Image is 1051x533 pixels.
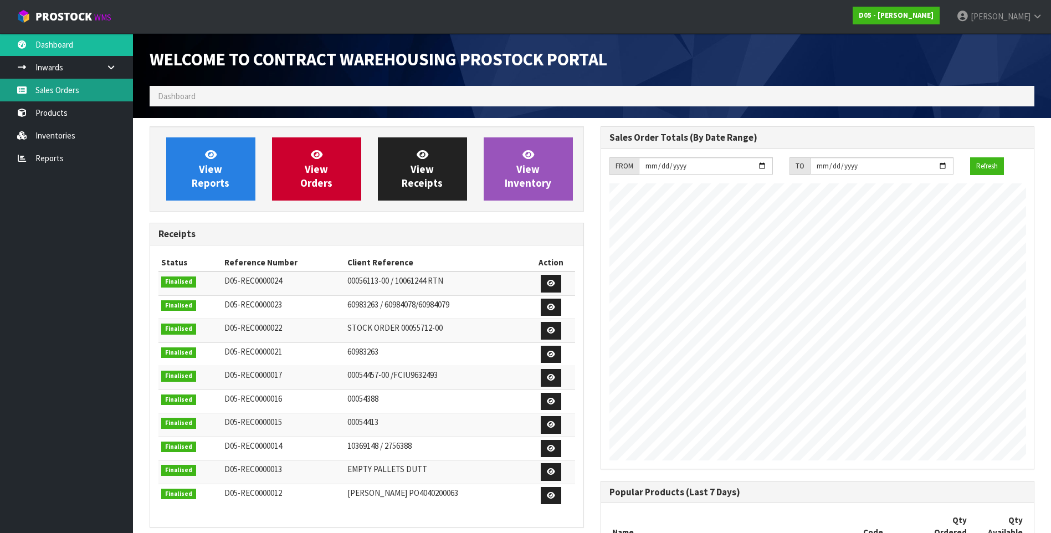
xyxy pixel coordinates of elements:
[527,254,575,271] th: Action
[378,137,467,201] a: ViewReceipts
[222,254,345,271] th: Reference Number
[150,48,607,70] span: Welcome to Contract Warehousing ProStock Portal
[402,148,443,189] span: View Receipts
[161,347,196,358] span: Finalised
[224,417,282,427] span: D05-REC0000015
[224,299,282,310] span: D05-REC0000023
[345,254,527,271] th: Client Reference
[158,254,222,271] th: Status
[347,299,449,310] span: 60983263 / 60984078/60984079
[161,324,196,335] span: Finalised
[161,465,196,476] span: Finalised
[347,322,443,333] span: STOCK ORDER 00055712-00
[161,442,196,453] span: Finalised
[166,137,255,201] a: ViewReports
[609,157,639,175] div: FROM
[347,275,443,286] span: 00056113-00 / 10061244 RTN
[224,488,282,498] span: D05-REC0000012
[971,11,1031,22] span: [PERSON_NAME]
[224,440,282,451] span: D05-REC0000014
[224,370,282,380] span: D05-REC0000017
[484,137,573,201] a: ViewInventory
[35,9,92,24] span: ProStock
[161,489,196,500] span: Finalised
[224,322,282,333] span: D05-REC0000022
[347,464,427,474] span: EMPTY PALLETS DUTT
[192,148,229,189] span: View Reports
[859,11,934,20] strong: D05 - [PERSON_NAME]
[158,91,196,101] span: Dashboard
[161,371,196,382] span: Finalised
[161,276,196,288] span: Finalised
[94,12,111,23] small: WMS
[347,417,378,427] span: 00054413
[347,440,412,451] span: 10369148 / 2756388
[161,394,196,406] span: Finalised
[609,132,1026,143] h3: Sales Order Totals (By Date Range)
[224,275,282,286] span: D05-REC0000024
[17,9,30,23] img: cube-alt.png
[347,346,378,357] span: 60983263
[347,393,378,404] span: 00054388
[224,393,282,404] span: D05-REC0000016
[300,148,332,189] span: View Orders
[161,418,196,429] span: Finalised
[347,488,458,498] span: [PERSON_NAME] PO4040200063
[272,137,361,201] a: ViewOrders
[609,487,1026,498] h3: Popular Products (Last 7 Days)
[789,157,810,175] div: TO
[224,464,282,474] span: D05-REC0000013
[505,148,551,189] span: View Inventory
[161,300,196,311] span: Finalised
[224,346,282,357] span: D05-REC0000021
[970,157,1004,175] button: Refresh
[158,229,575,239] h3: Receipts
[347,370,438,380] span: 00054457-00 /FCIU9632493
